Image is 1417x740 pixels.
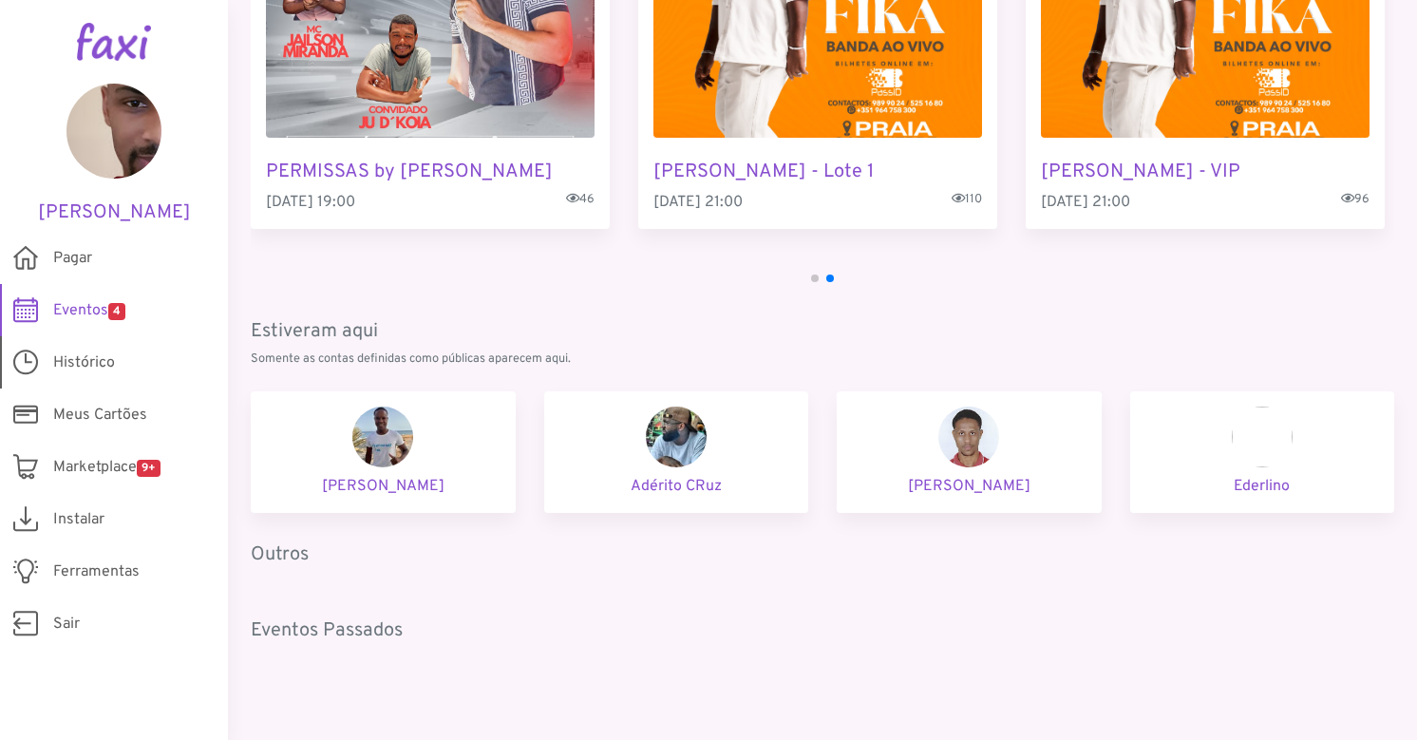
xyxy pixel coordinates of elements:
[266,475,501,498] p: [PERSON_NAME]
[837,391,1102,513] a: Carlos Barros [PERSON_NAME]
[826,275,834,282] span: Go to slide 2
[952,191,982,209] span: 110
[266,161,595,183] h5: PERMISSAS by [PERSON_NAME]
[544,391,809,513] a: Adérito CRuz Adérito CRuz
[28,201,199,224] h5: [PERSON_NAME]
[53,613,80,636] span: Sair
[251,619,1394,642] h5: Eventos Passados
[811,275,819,282] span: Go to slide 1
[251,320,1394,343] h5: Estiveram aqui
[646,407,707,467] img: Adérito CRuz
[53,299,125,322] span: Eventos
[53,508,104,531] span: Instalar
[251,391,516,513] a: Cé Fernandes [PERSON_NAME]
[1341,191,1370,209] span: 96
[1130,391,1395,513] a: Ederlino Ederlino
[28,84,199,224] a: [PERSON_NAME]
[251,351,1394,369] p: Somente as contas definidas como públicas aparecem aqui.
[266,191,595,214] p: [DATE] 19:00
[53,247,92,270] span: Pagar
[53,560,140,583] span: Ferramentas
[653,191,982,214] p: [DATE] 21:00
[108,303,125,320] span: 4
[137,460,161,477] span: 9+
[938,407,999,467] img: Carlos Barros
[1041,161,1370,183] h5: [PERSON_NAME] - VIP
[852,475,1086,498] p: [PERSON_NAME]
[53,404,147,427] span: Meus Cartões
[1232,407,1293,467] img: Ederlino
[53,351,115,374] span: Histórico
[566,191,595,209] span: 46
[1041,191,1370,214] p: [DATE] 21:00
[653,161,982,183] h5: [PERSON_NAME] - Lote 1
[53,456,161,479] span: Marketplace
[559,475,794,498] p: Adérito CRuz
[352,407,413,467] img: Cé Fernandes
[251,543,1394,566] h5: Outros
[1145,475,1380,498] p: Ederlino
